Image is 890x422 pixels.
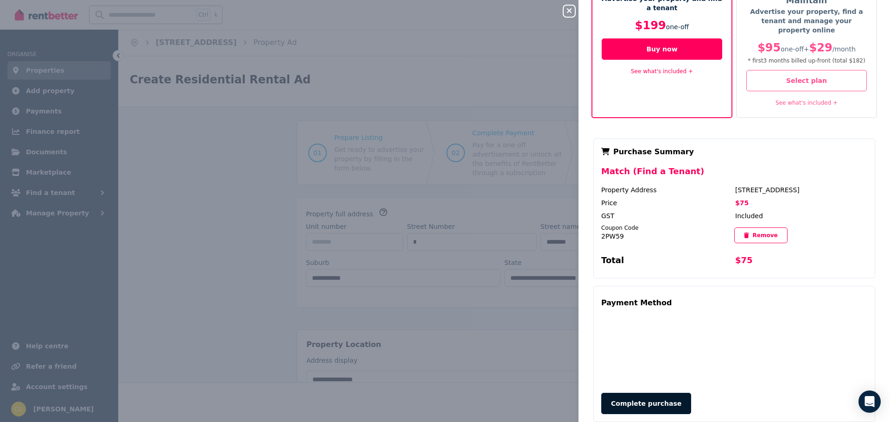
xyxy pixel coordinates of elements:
button: Buy now [602,38,722,60]
span: + [804,45,809,53]
a: See what's included + [776,100,838,106]
p: Advertise your property, find a tenant and manage your property online [746,7,867,35]
a: See what's included + [631,68,693,75]
div: $75 [735,254,867,271]
span: / month [833,45,856,53]
p: * first 3 month s billed up-front (total $182 ) [746,57,867,64]
span: $95 [757,41,781,54]
span: $75 [735,199,749,207]
div: Open Intercom Messenger [858,391,881,413]
div: Payment Method [601,294,672,312]
div: GST [601,211,733,220]
div: Price [601,198,733,208]
div: Purchase Summary [601,146,867,157]
button: Complete purchase [601,393,691,414]
span: one-off [666,23,689,31]
div: Property Address [601,185,733,195]
span: $199 [635,19,666,32]
div: Total [601,254,733,271]
button: Select plan [746,70,867,91]
span: $29 [809,41,833,54]
div: [STREET_ADDRESS] [735,185,867,195]
div: Match (Find a Tenant) [601,165,867,185]
span: one-off [781,45,804,53]
div: Included [735,211,867,220]
button: Remove [734,227,788,243]
iframe: Secure payment input frame [599,314,869,384]
div: Coupon Code [601,224,727,232]
div: 2PW59 [601,232,727,241]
